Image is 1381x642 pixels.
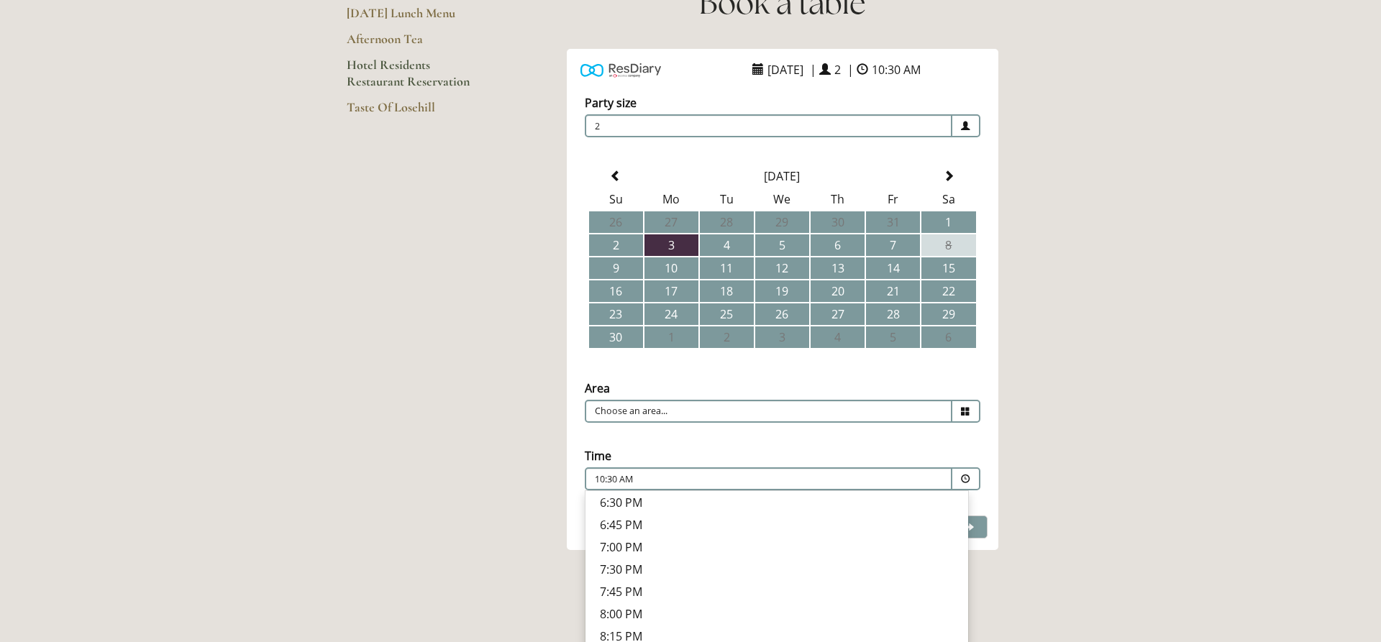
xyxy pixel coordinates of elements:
td: 4 [700,234,754,256]
td: 4 [811,326,865,348]
td: 1 [921,211,975,233]
td: 9 [589,257,643,279]
a: Hotel Residents Restaurant Reservation [347,57,484,99]
td: 3 [755,326,809,348]
th: Th [811,188,865,210]
td: 27 [811,303,865,325]
td: 11 [700,257,754,279]
td: 5 [866,326,920,348]
td: 21 [866,280,920,302]
th: Select Month [644,165,921,187]
td: 30 [811,211,865,233]
p: 6:45 PM [600,517,954,533]
td: 6 [921,326,975,348]
td: 20 [811,280,865,302]
th: We [755,188,809,210]
p: 8:00 PM [600,606,954,622]
td: 27 [644,211,698,233]
span: | [847,62,854,78]
a: Afternoon Tea [347,31,484,57]
span: 10:30 AM [868,58,924,81]
label: Time [585,448,611,464]
span: | [810,62,816,78]
td: 30 [589,326,643,348]
td: 19 [755,280,809,302]
td: 8 [921,234,975,256]
a: Taste Of Losehill [347,99,484,125]
img: Powered by ResDiary [580,60,661,81]
td: 24 [644,303,698,325]
td: 28 [866,303,920,325]
td: 22 [921,280,975,302]
td: 29 [921,303,975,325]
th: Tu [700,188,754,210]
p: 7:45 PM [600,584,954,600]
label: Area [585,380,610,396]
td: 6 [811,234,865,256]
td: 3 [644,234,698,256]
td: 28 [700,211,754,233]
td: 12 [755,257,809,279]
td: 14 [866,257,920,279]
td: 2 [700,326,754,348]
th: Fr [866,188,920,210]
td: 10 [644,257,698,279]
td: 26 [589,211,643,233]
th: Mo [644,188,698,210]
p: 7:00 PM [600,539,954,555]
td: 31 [866,211,920,233]
p: 7:30 PM [600,561,954,577]
td: 16 [589,280,643,302]
td: 1 [644,326,698,348]
span: Next Month [943,170,954,182]
span: 2 [831,58,844,81]
th: Sa [921,188,975,210]
td: 29 [755,211,809,233]
td: 18 [700,280,754,302]
td: 5 [755,234,809,256]
label: Party size [585,95,637,111]
td: 7 [866,234,920,256]
p: 10:30 AM [595,473,855,486]
span: 2 [585,114,952,137]
a: [DATE] Lunch Menu [347,5,484,31]
td: 23 [589,303,643,325]
td: 2 [589,234,643,256]
td: 26 [755,303,809,325]
span: [DATE] [764,58,807,81]
td: 25 [700,303,754,325]
td: 17 [644,280,698,302]
td: 13 [811,257,865,279]
span: Previous Month [610,170,621,182]
p: 6:30 PM [600,495,954,510]
th: Su [589,188,643,210]
td: 15 [921,257,975,279]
